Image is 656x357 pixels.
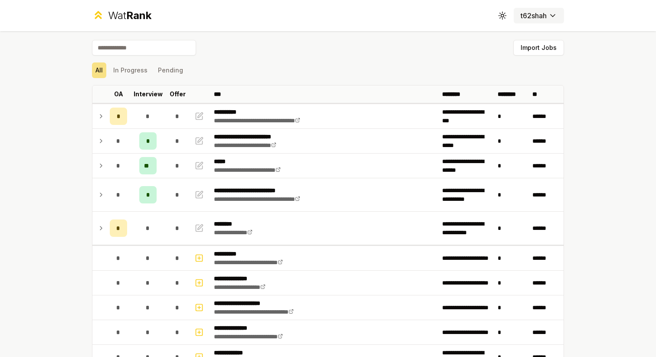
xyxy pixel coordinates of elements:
[513,40,564,56] button: Import Jobs
[110,62,151,78] button: In Progress
[126,9,151,22] span: Rank
[514,8,564,23] button: t62shah
[114,90,123,98] p: OA
[92,62,106,78] button: All
[154,62,187,78] button: Pending
[92,9,151,23] a: WatRank
[521,10,547,21] span: t62shah
[170,90,186,98] p: Offer
[108,9,151,23] div: Wat
[134,90,163,98] p: Interview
